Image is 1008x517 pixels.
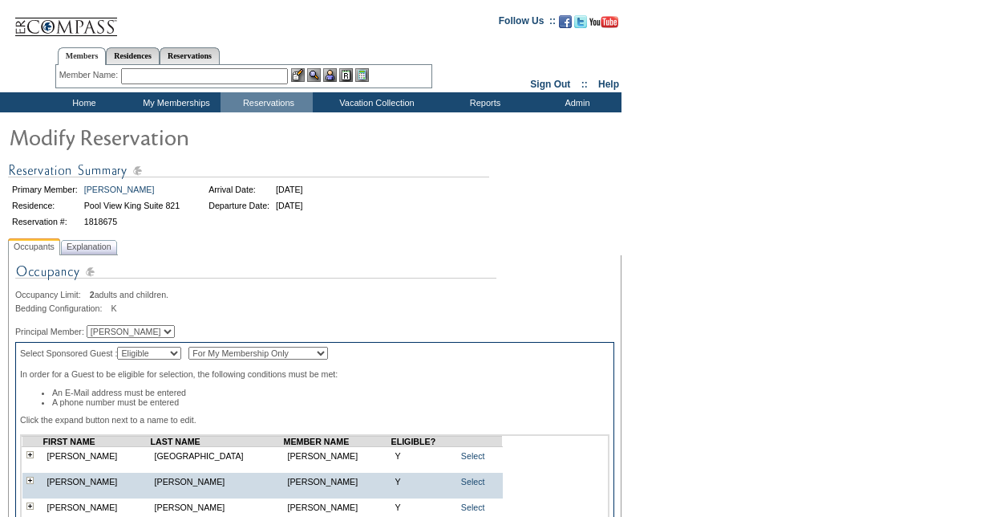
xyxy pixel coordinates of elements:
[15,290,614,299] div: adults and children.
[52,397,609,407] li: A phone number must be entered
[273,198,306,213] td: [DATE]
[284,473,391,491] td: [PERSON_NAME]
[82,198,182,213] td: Pool View King Suite 821
[106,47,160,64] a: Residences
[58,47,107,65] a: Members
[43,437,151,447] td: FIRST NAME
[529,92,621,112] td: Admin
[391,499,452,516] td: Y
[221,92,313,112] td: Reservations
[15,327,84,336] span: Principal Member:
[10,198,80,213] td: Residence:
[8,120,329,153] img: Modify Reservation
[391,473,452,491] td: Y
[82,214,182,229] td: 1818675
[26,451,34,458] img: plus.gif
[90,290,95,299] span: 2
[43,447,151,466] td: [PERSON_NAME]
[151,447,284,466] td: [GEOGRAPHIC_DATA]
[15,262,496,290] img: Occupancy
[206,198,272,213] td: Departure Date:
[14,4,118,37] img: Compass Home
[111,303,116,313] span: K
[589,20,618,30] a: Subscribe to our YouTube Channel
[151,437,284,447] td: LAST NAME
[84,185,155,194] a: [PERSON_NAME]
[574,15,587,28] img: Follow us on Twitter
[589,16,618,28] img: Subscribe to our YouTube Channel
[581,79,588,90] span: ::
[355,68,369,82] img: b_calculator.gif
[284,437,391,447] td: MEMBER NAME
[59,68,121,82] div: Member Name:
[10,182,80,197] td: Primary Member:
[151,499,284,516] td: [PERSON_NAME]
[391,437,452,447] td: ELIGIBLE?
[15,303,108,313] span: Bedding Configuration:
[323,68,337,82] img: Impersonate
[8,161,489,181] img: Reservation Summary
[291,68,305,82] img: b_edit.gif
[52,388,609,397] li: An E-Mail address must be entered
[391,447,452,466] td: Y
[43,473,151,491] td: [PERSON_NAME]
[313,92,437,112] td: Vacation Collection
[15,290,87,299] span: Occupancy Limit:
[339,68,353,82] img: Reservations
[43,499,151,516] td: [PERSON_NAME]
[559,15,572,28] img: Become our fan on Facebook
[10,214,80,229] td: Reservation #:
[461,451,485,461] a: Select
[530,79,570,90] a: Sign Out
[128,92,221,112] td: My Memberships
[26,503,34,510] img: plus.gif
[574,20,587,30] a: Follow us on Twitter
[273,182,306,197] td: [DATE]
[284,447,391,466] td: [PERSON_NAME]
[461,477,485,486] a: Select
[598,79,619,90] a: Help
[160,47,220,64] a: Reservations
[151,473,284,491] td: [PERSON_NAME]
[206,182,272,197] td: Arrival Date:
[499,14,556,33] td: Follow Us ::
[284,499,391,516] td: [PERSON_NAME]
[26,477,34,484] img: plus.gif
[437,92,529,112] td: Reports
[36,92,128,112] td: Home
[461,503,485,512] a: Select
[63,238,115,255] span: Explanation
[10,238,58,255] span: Occupants
[307,68,321,82] img: View
[559,20,572,30] a: Become our fan on Facebook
